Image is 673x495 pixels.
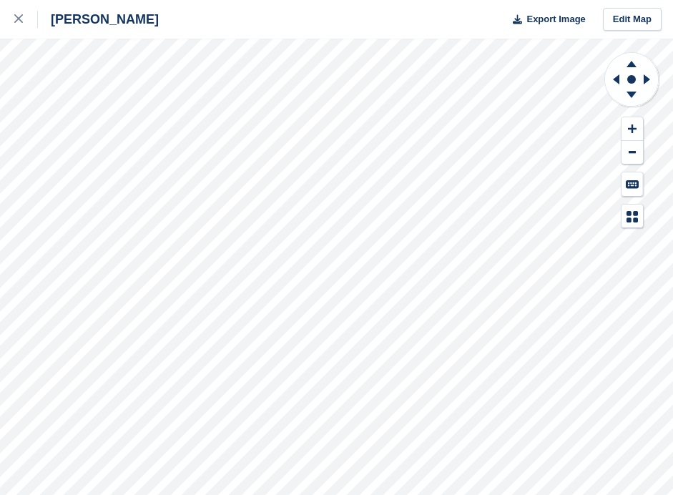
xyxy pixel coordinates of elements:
[38,11,159,28] div: [PERSON_NAME]
[622,172,643,196] button: Keyboard Shortcuts
[622,205,643,228] button: Map Legend
[504,8,586,31] button: Export Image
[526,12,585,26] span: Export Image
[603,8,662,31] a: Edit Map
[622,117,643,141] button: Zoom In
[622,141,643,165] button: Zoom Out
